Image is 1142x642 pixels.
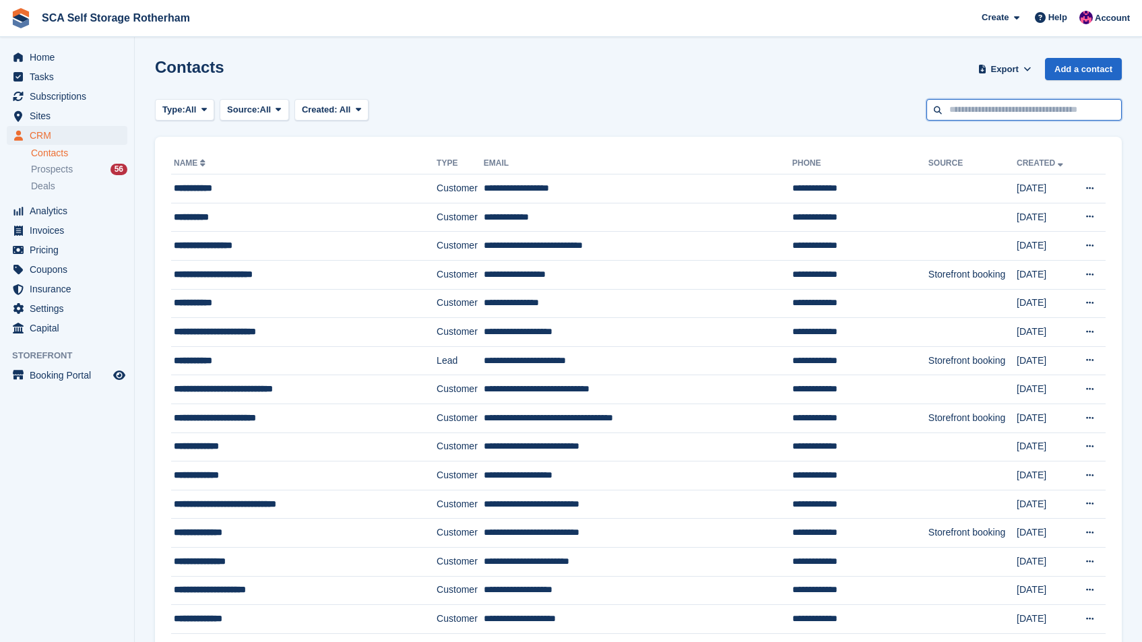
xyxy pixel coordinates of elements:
a: menu [7,126,127,145]
td: Storefront booking [928,260,1017,289]
td: Customer [437,490,484,519]
span: Account [1095,11,1130,25]
span: Analytics [30,201,110,220]
a: Created [1017,158,1066,168]
td: Customer [437,461,484,490]
a: menu [7,319,127,338]
img: Sam Chapman [1079,11,1093,24]
td: [DATE] [1017,605,1073,634]
th: Type [437,153,484,174]
span: CRM [30,126,110,145]
button: Export [975,58,1034,80]
td: Customer [437,318,484,347]
a: menu [7,87,127,106]
span: Source: [227,103,259,117]
a: menu [7,67,127,86]
span: Sites [30,106,110,125]
td: [DATE] [1017,461,1073,490]
td: [DATE] [1017,318,1073,347]
td: [DATE] [1017,232,1073,261]
td: Storefront booking [928,346,1017,375]
span: Export [991,63,1019,76]
td: [DATE] [1017,203,1073,232]
span: Booking Portal [30,366,110,385]
span: All [260,103,272,117]
td: Customer [437,432,484,461]
td: [DATE] [1017,547,1073,576]
span: Help [1048,11,1067,24]
a: menu [7,260,127,279]
td: [DATE] [1017,289,1073,318]
span: Pricing [30,240,110,259]
span: Capital [30,319,110,338]
span: Create [982,11,1009,24]
th: Source [928,153,1017,174]
td: Customer [437,605,484,634]
td: [DATE] [1017,576,1073,605]
th: Phone [792,153,928,174]
span: Prospects [31,163,73,176]
td: Customer [437,232,484,261]
button: Created: All [294,99,369,121]
span: Tasks [30,67,110,86]
th: Email [484,153,792,174]
span: All [340,104,351,115]
a: menu [7,201,127,220]
a: menu [7,221,127,240]
span: Coupons [30,260,110,279]
td: Customer [437,404,484,432]
td: Customer [437,289,484,318]
a: Name [174,158,208,168]
td: [DATE] [1017,260,1073,289]
td: [DATE] [1017,404,1073,432]
a: Preview store [111,367,127,383]
span: Storefront [12,349,134,362]
span: Home [30,48,110,67]
img: stora-icon-8386f47178a22dfd0bd8f6a31ec36ba5ce8667c1dd55bd0f319d3a0aa187defe.svg [11,8,31,28]
a: menu [7,280,127,298]
span: Settings [30,299,110,318]
span: Deals [31,180,55,193]
button: Type: All [155,99,214,121]
td: Storefront booking [928,404,1017,432]
button: Source: All [220,99,289,121]
a: Add a contact [1045,58,1122,80]
td: Customer [437,174,484,203]
td: Customer [437,576,484,605]
a: Prospects 56 [31,162,127,176]
a: menu [7,240,127,259]
span: Invoices [30,221,110,240]
div: 56 [110,164,127,175]
td: [DATE] [1017,174,1073,203]
span: Type: [162,103,185,117]
a: Contacts [31,147,127,160]
a: menu [7,299,127,318]
td: Customer [437,519,484,548]
td: [DATE] [1017,519,1073,548]
td: [DATE] [1017,490,1073,519]
a: SCA Self Storage Rotherham [36,7,195,29]
td: [DATE] [1017,375,1073,404]
span: All [185,103,197,117]
span: Insurance [30,280,110,298]
span: Created: [302,104,338,115]
a: menu [7,106,127,125]
td: [DATE] [1017,346,1073,375]
h1: Contacts [155,58,224,76]
a: menu [7,48,127,67]
td: Customer [437,547,484,576]
td: [DATE] [1017,432,1073,461]
a: Deals [31,179,127,193]
span: Subscriptions [30,87,110,106]
td: Customer [437,260,484,289]
td: Customer [437,203,484,232]
td: Customer [437,375,484,404]
td: Lead [437,346,484,375]
td: Storefront booking [928,519,1017,548]
a: menu [7,366,127,385]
